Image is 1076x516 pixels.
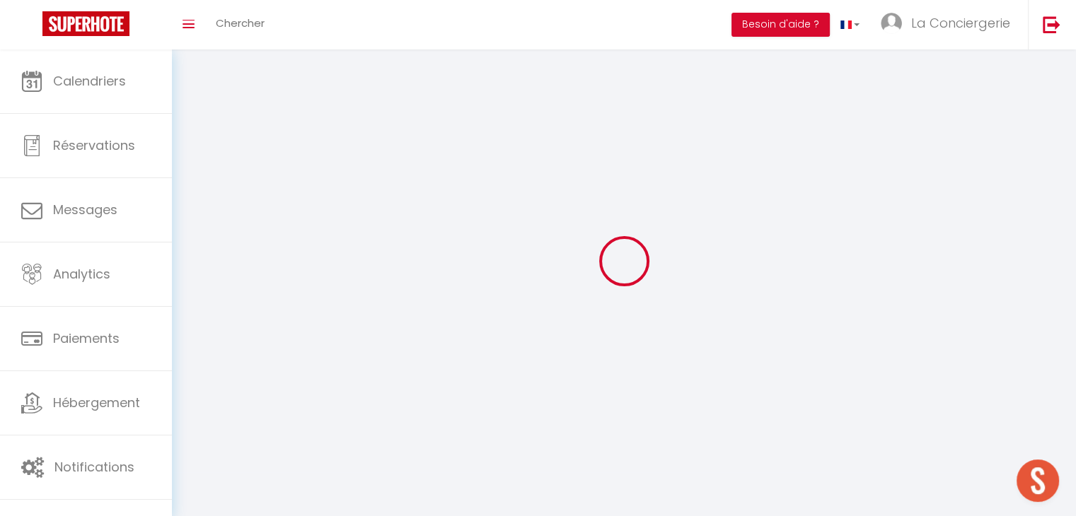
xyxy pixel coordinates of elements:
span: Chercher [216,16,265,30]
span: Notifications [54,458,134,476]
button: Besoin d'aide ? [731,13,830,37]
span: Réservations [53,136,135,154]
div: Ouvrir le chat [1017,459,1059,502]
span: La Conciergerie [911,14,1010,32]
span: Hébergement [53,394,140,411]
span: Paiements [53,329,120,347]
span: Analytics [53,265,110,283]
span: Messages [53,201,117,218]
img: logout [1043,16,1060,33]
img: Super Booking [42,11,129,36]
img: ... [881,13,902,34]
span: Calendriers [53,72,126,90]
